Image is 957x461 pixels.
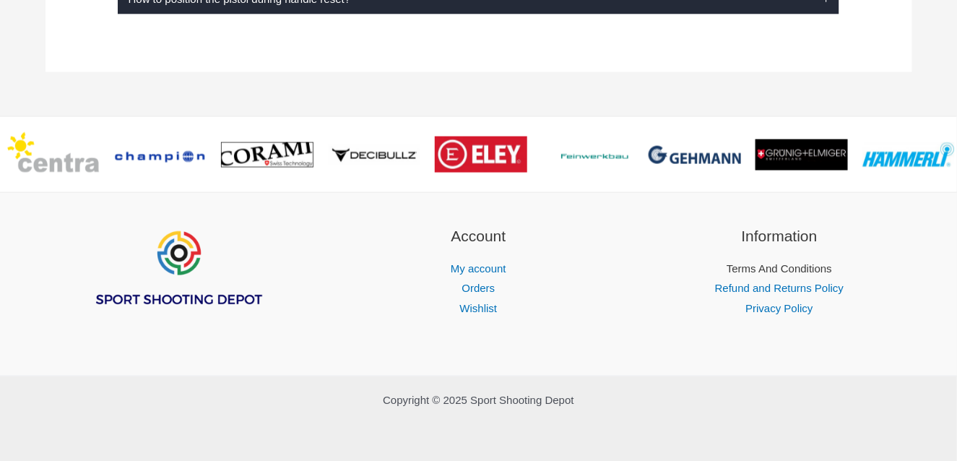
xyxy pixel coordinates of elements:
a: Privacy Policy [745,303,813,315]
aside: Footer Widget 1 [46,225,311,342]
a: Terms And Conditions [727,263,832,275]
a: Wishlist [460,303,498,315]
a: Orders [462,283,495,295]
h2: Account [346,225,611,249]
aside: Footer Widget 2 [346,225,611,319]
h2: Information [647,225,912,249]
aside: Footer Widget 3 [647,225,912,319]
a: My account [451,263,506,275]
a: Refund and Returns Policy [715,283,844,295]
nav: Account [346,259,611,320]
p: Copyright © 2025 Sport Shooting Depot [46,391,912,411]
nav: Information [647,259,912,320]
img: brand logo [435,137,527,173]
